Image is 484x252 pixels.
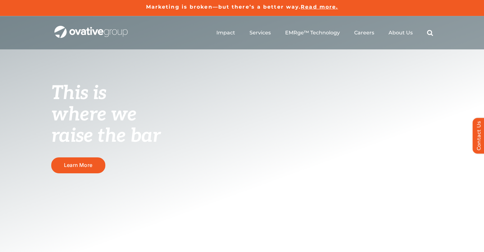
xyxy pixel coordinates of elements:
[216,23,433,43] nav: Menu
[427,30,433,36] a: Search
[51,103,160,148] span: where we raise the bar
[249,30,271,36] a: Services
[146,4,301,10] a: Marketing is broken—but there’s a better way.
[51,82,107,105] span: This is
[301,4,338,10] a: Read more.
[354,30,374,36] a: Careers
[64,162,92,168] span: Learn More
[285,30,340,36] a: EMRge™ Technology
[389,30,413,36] a: About Us
[216,30,235,36] a: Impact
[51,157,105,173] a: Learn More
[54,25,128,31] a: OG_Full_horizontal_WHT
